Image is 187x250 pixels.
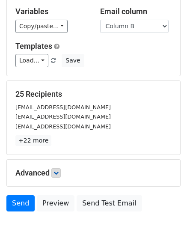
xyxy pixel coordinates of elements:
a: Load... [15,54,48,67]
a: Templates [15,42,52,51]
small: [EMAIL_ADDRESS][DOMAIN_NAME] [15,113,111,120]
a: Copy/paste... [15,20,68,33]
small: [EMAIL_ADDRESS][DOMAIN_NAME] [15,123,111,130]
a: +22 more [15,135,51,146]
a: Preview [37,195,74,211]
h5: Advanced [15,168,172,178]
h5: Variables [15,7,87,16]
a: Send [6,195,35,211]
iframe: Chat Widget [144,209,187,250]
h5: Email column [100,7,172,16]
button: Save [62,54,84,67]
a: Send Test Email [77,195,142,211]
small: [EMAIL_ADDRESS][DOMAIN_NAME] [15,104,111,110]
h5: 25 Recipients [15,89,172,99]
